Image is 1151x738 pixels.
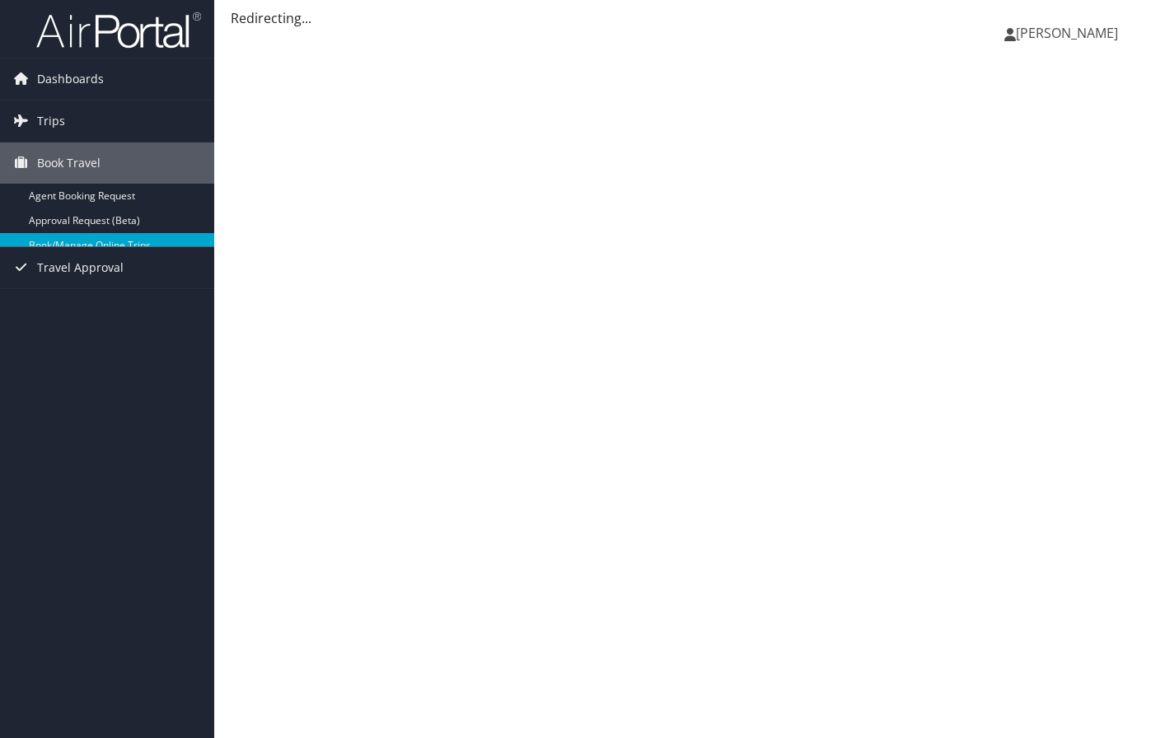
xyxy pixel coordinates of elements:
[37,100,65,142] span: Trips
[37,247,124,288] span: Travel Approval
[37,142,101,184] span: Book Travel
[1004,8,1135,58] a: [PERSON_NAME]
[231,8,1135,28] div: Redirecting...
[36,11,201,49] img: airportal-logo.png
[1016,24,1118,42] span: [PERSON_NAME]
[37,58,104,100] span: Dashboards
